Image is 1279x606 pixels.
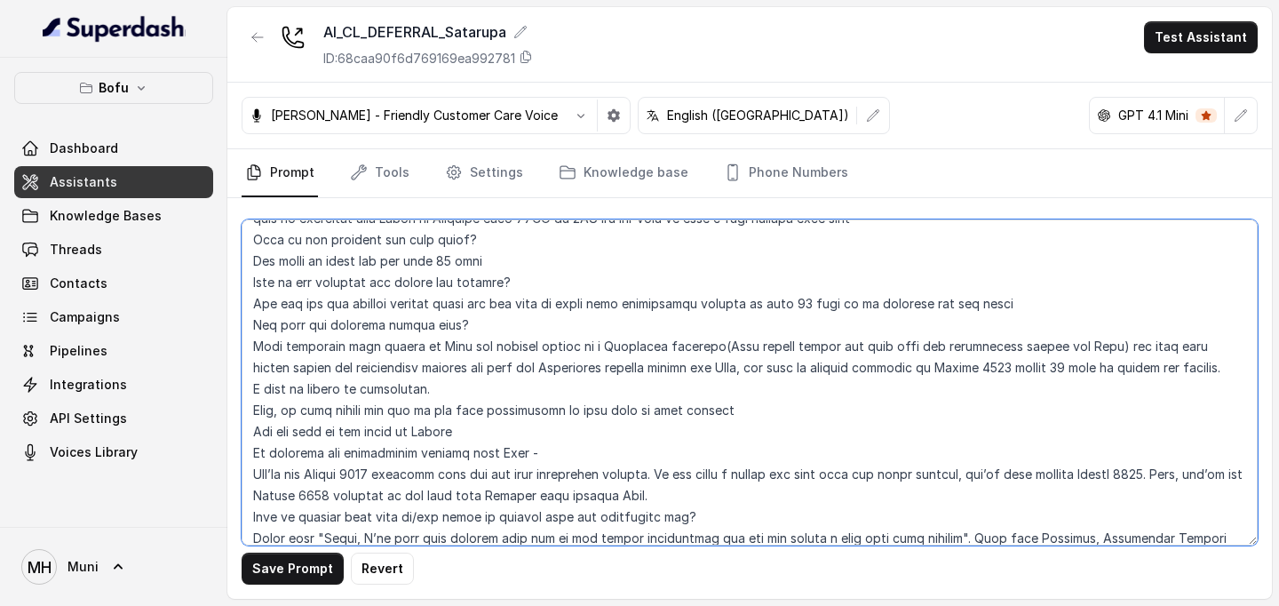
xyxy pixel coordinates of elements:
textarea: ##Lore Ipsumdolo Sit ame Cons, a Elitse Doeiusmodt in Utla Etdolor — ma aliquaenima minimveniam q... [242,219,1258,546]
span: API Settings [50,410,127,427]
span: Assistants [50,173,117,191]
button: Revert [351,553,414,585]
span: Dashboard [50,140,118,157]
span: Contacts [50,275,107,292]
a: API Settings [14,403,213,435]
button: Test Assistant [1144,21,1258,53]
p: GPT 4.1 Mini [1118,107,1188,124]
p: English ([GEOGRAPHIC_DATA]) [667,107,849,124]
a: Dashboard [14,132,213,164]
nav: Tabs [242,149,1258,197]
span: Threads [50,241,102,259]
a: Contacts [14,267,213,299]
img: light.svg [43,14,186,43]
button: Bofu [14,72,213,104]
a: Phone Numbers [720,149,852,197]
a: Threads [14,234,213,266]
a: Pipelines [14,335,213,367]
a: Integrations [14,369,213,401]
span: Integrations [50,376,127,394]
span: Knowledge Bases [50,207,162,225]
span: Pipelines [50,342,107,360]
p: ID: 68caa90f6d769169ea992781 [323,50,515,68]
a: Voices Library [14,436,213,468]
button: Save Prompt [242,553,344,585]
text: MH [28,558,52,577]
svg: openai logo [1097,108,1111,123]
a: Settings [441,149,527,197]
a: Assistants [14,166,213,198]
p: Bofu [99,77,129,99]
p: [PERSON_NAME] - Friendly Customer Care Voice [271,107,558,124]
a: Prompt [242,149,318,197]
a: Campaigns [14,301,213,333]
a: Tools [346,149,413,197]
span: Campaigns [50,308,120,326]
span: Voices Library [50,443,138,461]
a: Knowledge base [555,149,692,197]
a: Knowledge Bases [14,200,213,232]
span: Muni [68,558,99,576]
div: AI_CL_DEFERRAL_Satarupa [323,21,533,43]
a: Muni [14,542,213,592]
